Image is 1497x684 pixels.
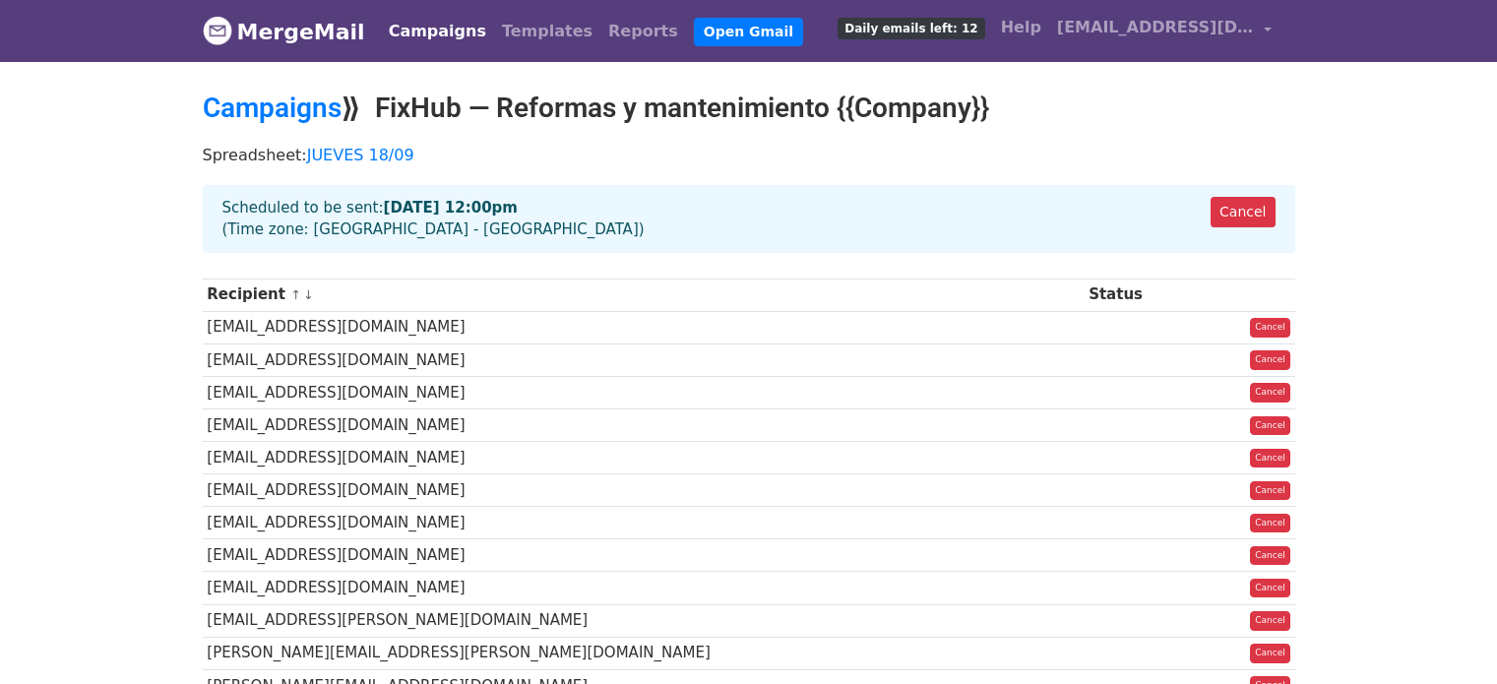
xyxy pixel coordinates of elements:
[1250,350,1290,370] a: Cancel
[494,12,600,51] a: Templates
[1250,514,1290,533] a: Cancel
[838,18,984,39] span: Daily emails left: 12
[1250,579,1290,598] a: Cancel
[1250,416,1290,436] a: Cancel
[694,18,803,46] a: Open Gmail
[203,92,342,124] a: Campaigns
[1250,449,1290,468] a: Cancel
[830,8,992,47] a: Daily emails left: 12
[203,376,1085,408] td: [EMAIL_ADDRESS][DOMAIN_NAME]
[203,279,1085,311] th: Recipient
[307,146,414,164] a: JUEVES 18/09
[203,539,1085,572] td: [EMAIL_ADDRESS][DOMAIN_NAME]
[203,442,1085,474] td: [EMAIL_ADDRESS][DOMAIN_NAME]
[203,604,1085,637] td: [EMAIL_ADDRESS][PERSON_NAME][DOMAIN_NAME]
[1250,383,1290,403] a: Cancel
[1211,197,1275,227] a: Cancel
[993,8,1049,47] a: Help
[203,572,1085,604] td: [EMAIL_ADDRESS][DOMAIN_NAME]
[600,12,686,51] a: Reports
[203,185,1295,253] div: Scheduled to be sent: (Time zone: [GEOGRAPHIC_DATA] - [GEOGRAPHIC_DATA])
[381,12,494,51] a: Campaigns
[1049,8,1279,54] a: [EMAIL_ADDRESS][DOMAIN_NAME]
[1250,481,1290,501] a: Cancel
[1057,16,1254,39] span: [EMAIL_ADDRESS][DOMAIN_NAME]
[1250,546,1290,566] a: Cancel
[384,199,518,217] strong: [DATE] 12:00pm
[303,287,314,302] a: ↓
[203,408,1085,441] td: [EMAIL_ADDRESS][DOMAIN_NAME]
[203,637,1085,669] td: [PERSON_NAME][EMAIL_ADDRESS][PERSON_NAME][DOMAIN_NAME]
[1250,644,1290,663] a: Cancel
[203,507,1085,539] td: [EMAIL_ADDRESS][DOMAIN_NAME]
[290,287,301,302] a: ↑
[203,311,1085,343] td: [EMAIL_ADDRESS][DOMAIN_NAME]
[1250,318,1290,338] a: Cancel
[1084,279,1193,311] th: Status
[203,92,1295,125] h2: ⟫ FixHub — Reformas y mantenimiento {{Company}}
[203,474,1085,507] td: [EMAIL_ADDRESS][DOMAIN_NAME]
[203,16,232,45] img: MergeMail logo
[203,343,1085,376] td: [EMAIL_ADDRESS][DOMAIN_NAME]
[1250,611,1290,631] a: Cancel
[203,145,1295,165] p: Spreadsheet:
[203,11,365,52] a: MergeMail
